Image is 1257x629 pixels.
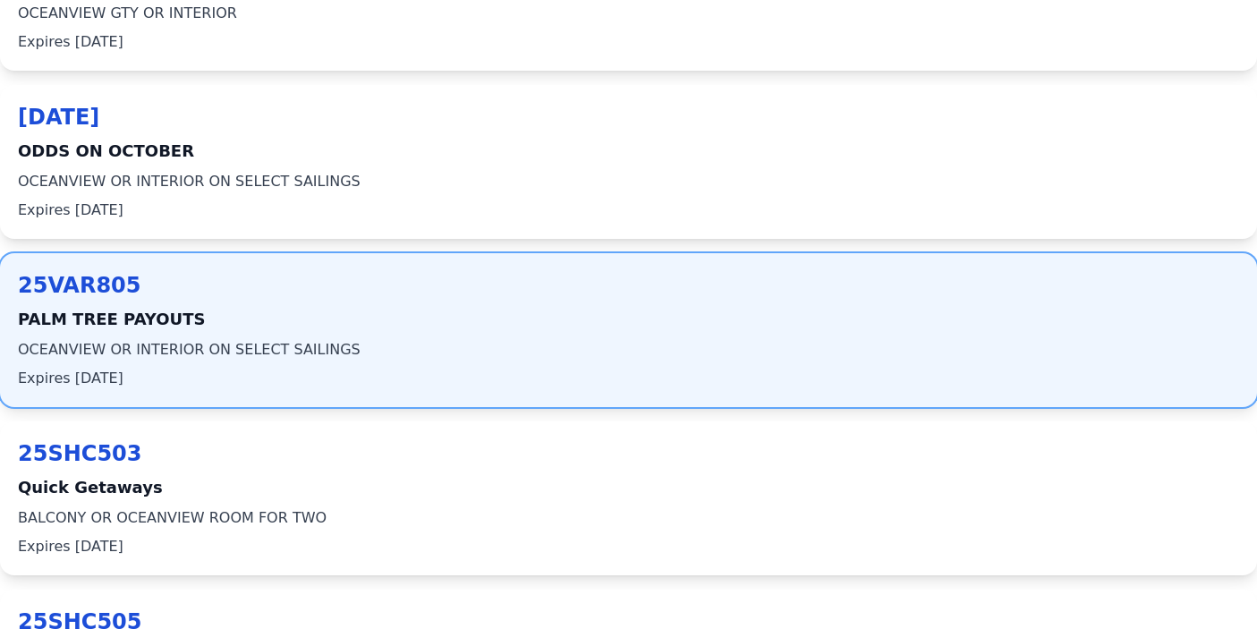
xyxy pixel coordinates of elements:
span: OCEANVIEW OR INTERIOR ON SELECT SAILINGS [18,339,1239,361]
span: OCEANVIEW OR INTERIOR ON SELECT SAILINGS [18,171,1239,192]
span: Quick Getaways [18,475,1239,500]
span: 25VAR805 [18,271,1239,300]
span: Expires [DATE] [18,536,1239,557]
span: 25SHC503 [18,439,1239,468]
span: PALM TREE PAYOUTS [18,307,1239,332]
span: ODDS ON OCTOBER [18,139,1239,164]
span: BALCONY OR OCEANVIEW ROOM FOR TWO [18,507,1239,529]
span: Expires [DATE] [18,200,1239,221]
span: Expires [DATE] [18,368,1239,389]
span: [DATE] [18,103,1239,132]
span: Expires [DATE] [18,31,1239,53]
span: OCEANVIEW GTY OR INTERIOR [18,3,1239,24]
